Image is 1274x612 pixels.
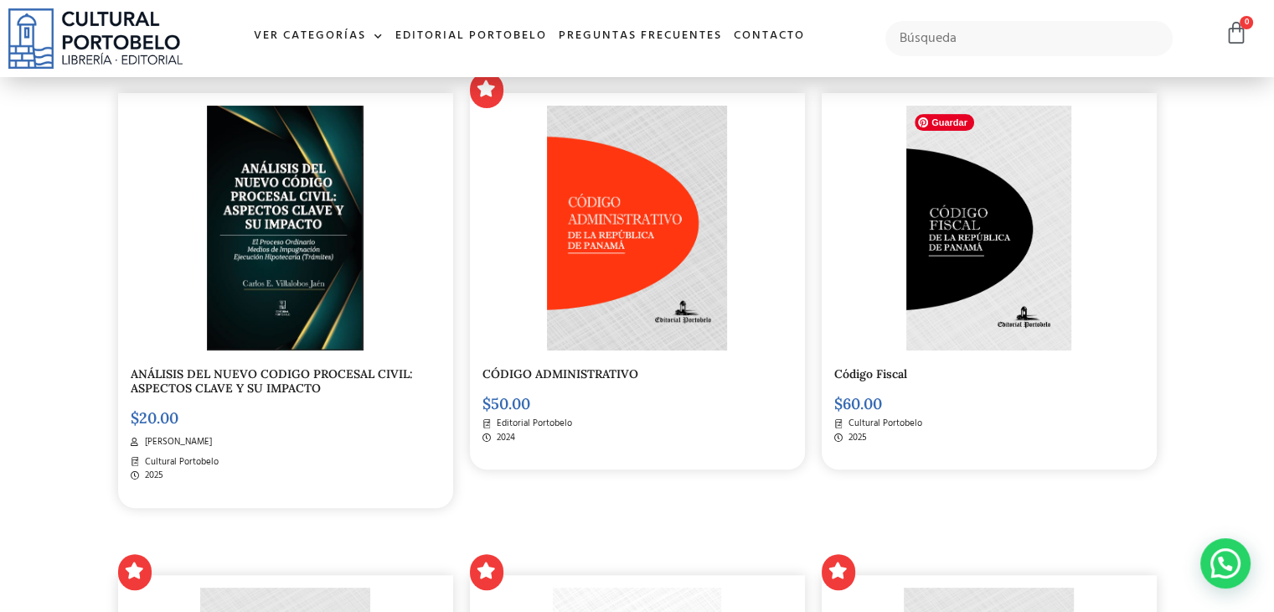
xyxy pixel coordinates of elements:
span: $ [482,394,491,413]
a: ANÁLISIS DEL NUEVO CODIGO PROCESAL CIVIL: ASPECTOS CLAVE Y SU IMPACTO [131,366,413,396]
span: Editorial Portobelo [493,417,572,431]
span: 2024 [493,431,515,445]
span: [PERSON_NAME] [141,435,212,449]
span: $ [131,408,139,428]
bdi: 20.00 [131,408,178,428]
img: Captura de pantalla 2025-09-02 115825 [207,106,364,350]
span: 0 [1240,16,1253,29]
a: Editorial Portobelo [389,18,553,54]
span: 2025 [141,469,163,483]
img: CD-000-PORTADA-CODIGO-FISCAL [906,106,1070,350]
span: Guardar [915,114,974,131]
bdi: 50.00 [482,394,530,413]
span: Cultural Portobelo [141,455,219,469]
bdi: 60.00 [834,394,882,413]
span: $ [834,394,843,413]
a: Ver Categorías [248,18,389,54]
span: 2025 [844,431,867,445]
a: CÓDIGO ADMINISTRATIVO [482,366,638,381]
span: Cultural Portobelo [844,417,922,431]
img: CODIGO 05 PORTADA ADMINISTRATIVO _Mesa de trabajo 1-01 [547,106,728,350]
a: Preguntas frecuentes [553,18,728,54]
input: Búsqueda [885,21,1173,56]
a: Código Fiscal [834,366,907,381]
a: 0 [1225,21,1248,45]
a: Contacto [728,18,811,54]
